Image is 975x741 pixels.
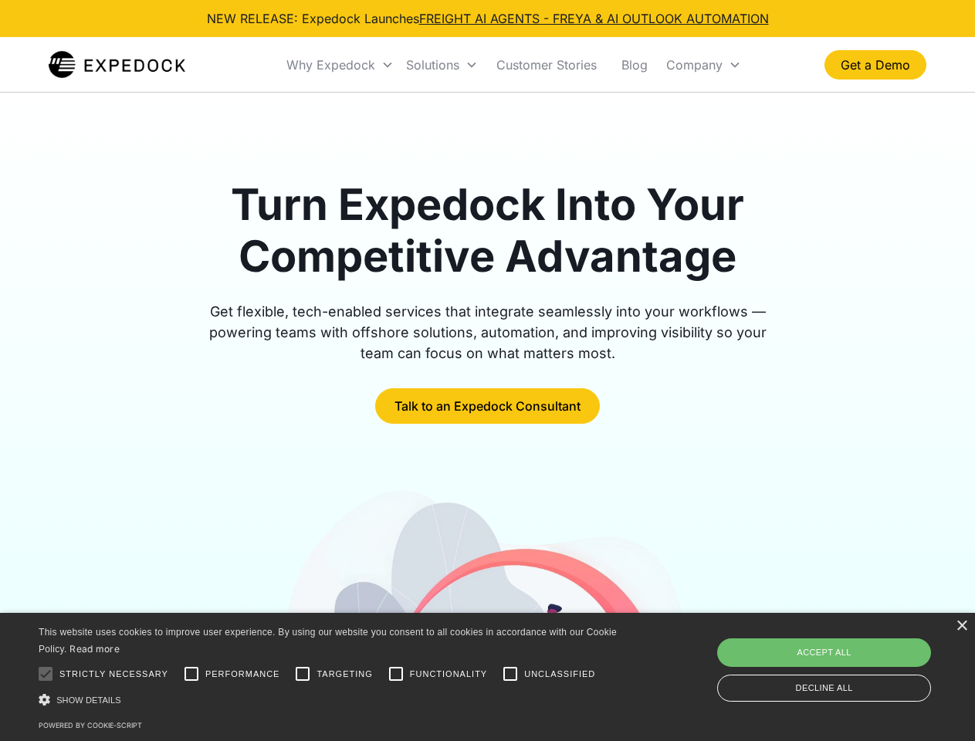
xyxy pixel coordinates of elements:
[824,50,926,80] a: Get a Demo
[410,668,487,681] span: Functionality
[400,39,484,91] div: Solutions
[207,9,769,28] div: NEW RELEASE: Expedock Launches
[718,574,975,741] iframe: Chat Widget
[406,57,459,73] div: Solutions
[666,57,723,73] div: Company
[660,39,747,91] div: Company
[280,39,400,91] div: Why Expedock
[69,643,120,655] a: Read more
[49,49,185,80] img: Expedock Logo
[375,388,600,424] a: Talk to an Expedock Consultant
[484,39,609,91] a: Customer Stories
[59,668,168,681] span: Strictly necessary
[609,39,660,91] a: Blog
[191,301,784,364] div: Get flexible, tech-enabled services that integrate seamlessly into your workflows — powering team...
[39,627,617,655] span: This website uses cookies to improve user experience. By using our website you consent to all coo...
[524,668,595,681] span: Unclassified
[191,179,784,283] h1: Turn Expedock Into Your Competitive Advantage
[419,11,769,26] a: FREIGHT AI AGENTS - FREYA & AI OUTLOOK AUTOMATION
[286,57,375,73] div: Why Expedock
[56,695,121,705] span: Show details
[317,668,372,681] span: Targeting
[49,49,185,80] a: home
[205,668,280,681] span: Performance
[39,692,622,708] div: Show details
[39,721,142,729] a: Powered by cookie-script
